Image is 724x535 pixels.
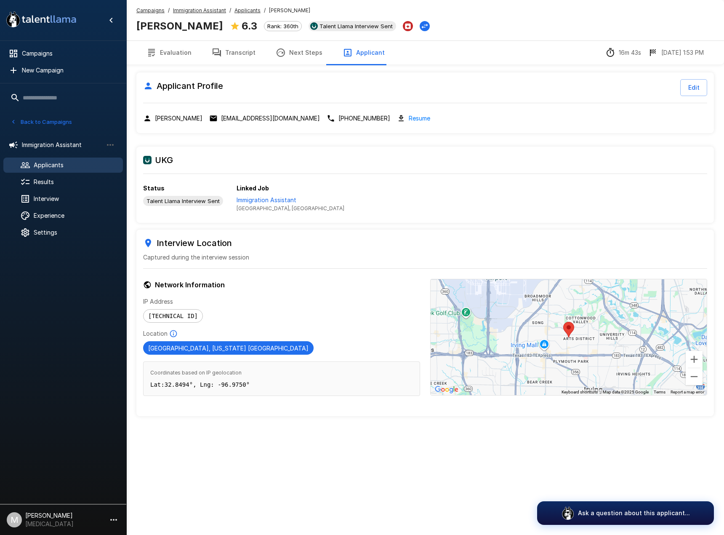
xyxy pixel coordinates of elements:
[619,48,641,57] p: 16m 43s
[150,380,413,389] p: Lat: 32.8494 °, Lng: -96.9750 °
[143,279,420,291] h6: Network Information
[264,23,301,29] span: Rank: 360th
[143,79,223,93] h6: Applicant Profile
[242,20,257,32] b: 6.3
[143,329,168,338] p: Location
[237,196,344,213] a: View job in UKG
[686,368,703,385] button: Zoom out
[603,390,649,394] span: Map data ©2025 Google
[144,313,202,319] span: [TECHNICAL_ID]
[316,23,396,29] span: Talent Llama Interview Sent
[168,6,170,15] span: /
[403,21,413,31] button: Archive Applicant
[686,351,703,368] button: Zoom in
[209,114,320,123] div: Click to copy
[155,114,202,123] p: [PERSON_NAME]
[143,253,707,262] p: Captured during the interview session
[229,6,231,15] span: /
[136,41,202,64] button: Evaluation
[221,114,320,123] p: [EMAIL_ADDRESS][DOMAIN_NAME]
[327,114,390,123] div: Click to copy
[309,21,396,31] div: View profile in UKG
[234,7,261,13] u: Applicants
[169,329,178,338] svg: Based on IP Address and not guaranteed to be accurate
[237,204,344,213] span: [GEOGRAPHIC_DATA], [GEOGRAPHIC_DATA]
[136,20,223,32] b: [PERSON_NAME]
[143,236,707,250] h6: Interview Location
[562,389,598,395] button: Keyboard shortcuts
[333,41,395,64] button: Applicant
[605,48,641,58] div: The time between starting and completing the interview
[237,196,344,204] p: Immigration Assistant
[143,114,202,123] div: Click to copy
[143,198,223,204] span: Talent Llama Interview Sent
[648,48,704,58] div: The date and time when the interview was completed
[237,185,269,192] b: Linked Job
[680,79,707,96] button: Edit
[136,7,165,13] u: Campaigns
[143,196,223,206] div: View profile in UKG
[654,390,665,394] a: Terms (opens in new tab)
[310,22,318,30] img: ukg_logo.jpeg
[202,41,266,64] button: Transcript
[266,41,333,64] button: Next Steps
[264,6,266,15] span: /
[173,7,226,13] u: Immigration Assistant
[420,21,430,31] button: Change Stage
[269,6,310,15] span: [PERSON_NAME]
[143,297,420,306] p: IP Address
[338,114,390,123] p: [PHONE_NUMBER]
[671,390,704,394] a: Report a map error
[143,156,152,164] img: ukg_logo.jpeg
[143,153,707,167] h6: UKG
[661,48,704,57] p: [DATE] 1:53 PM
[433,384,460,395] img: Google
[397,113,430,123] div: Download resume
[433,384,460,395] a: Open this area in Google Maps (opens a new window)
[409,113,430,123] a: Resume
[143,345,314,352] span: [GEOGRAPHIC_DATA], [US_STATE] [GEOGRAPHIC_DATA]
[150,369,413,377] span: Coordinates based on IP geolocation
[143,185,165,192] b: Status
